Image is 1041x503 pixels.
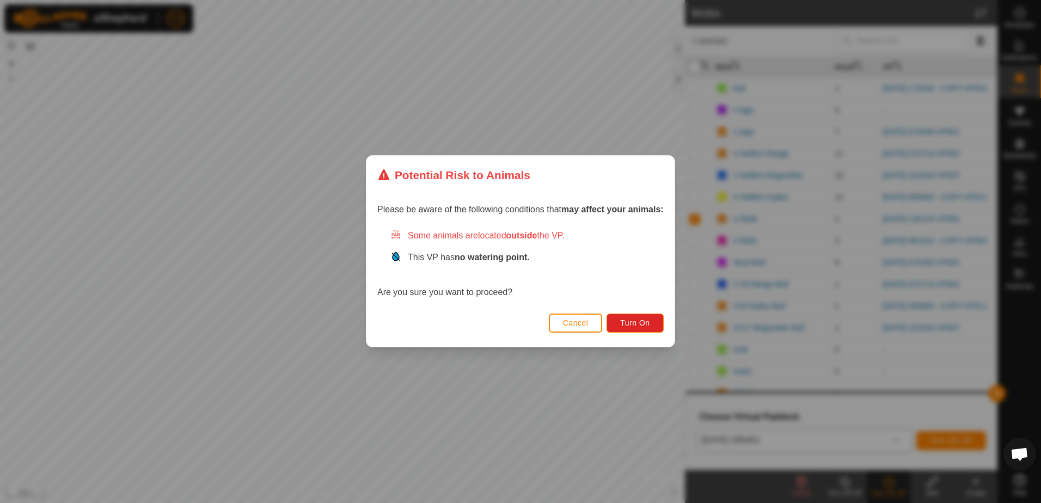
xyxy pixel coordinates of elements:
button: Turn On [607,314,664,333]
strong: outside [506,231,537,241]
div: Are you sure you want to proceed? [377,230,664,299]
span: Please be aware of the following conditions that [377,205,664,214]
span: Cancel [563,319,589,328]
span: This VP has [408,253,530,262]
span: Turn On [621,319,650,328]
div: Some animals are [390,230,664,243]
strong: may affect your animals: [561,205,664,214]
div: Potential Risk to Animals [377,167,530,183]
button: Cancel [549,314,603,333]
strong: no watering point. [455,253,530,262]
div: Open chat [1003,438,1036,470]
span: located the VP. [478,231,565,241]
